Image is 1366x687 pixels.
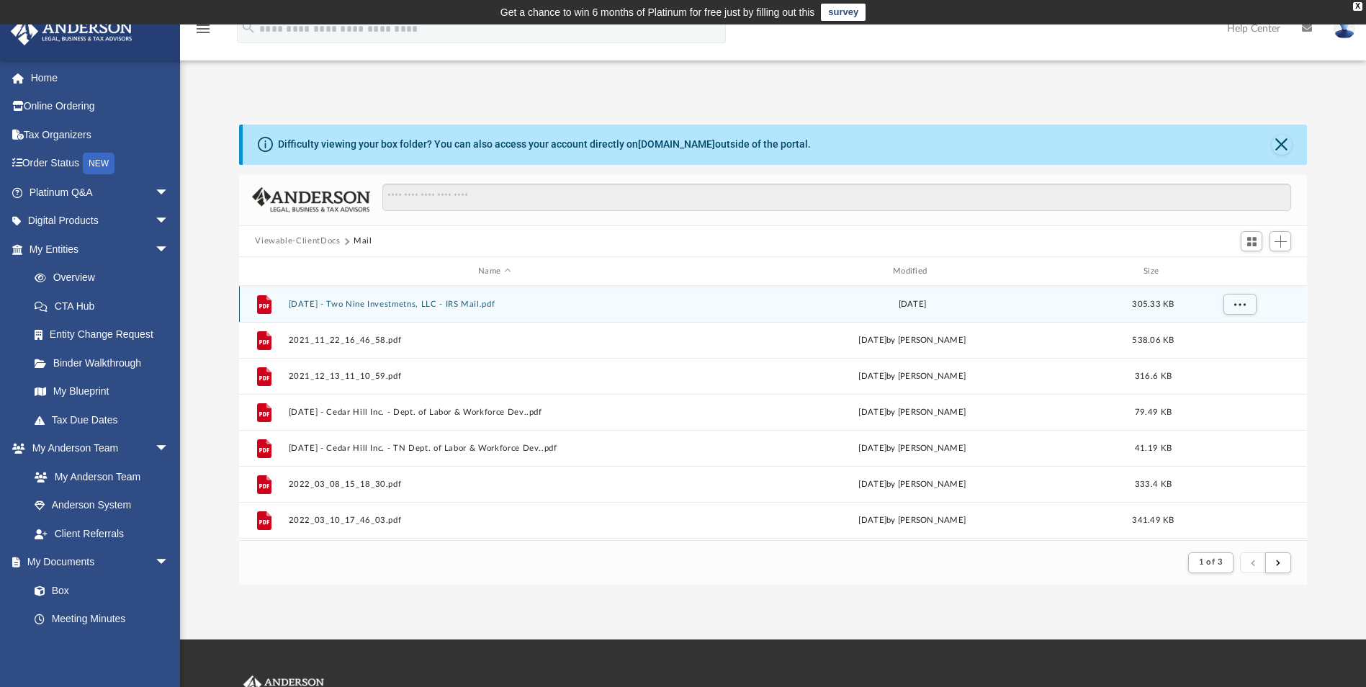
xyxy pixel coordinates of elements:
[1188,552,1234,572] button: 1 of 3
[155,548,184,578] span: arrow_drop_down
[706,514,1118,527] div: [DATE] by [PERSON_NAME]
[706,334,1118,347] div: [DATE] by [PERSON_NAME]
[83,153,114,174] div: NEW
[194,20,212,37] i: menu
[20,491,184,520] a: Anderson System
[1270,231,1291,251] button: Add
[289,444,701,453] button: [DATE] - Cedar Hill Inc. - TN Dept. of Labor & Workforce Dev..pdf
[239,286,1306,540] div: grid
[10,235,191,264] a: My Entitiesarrow_drop_down
[20,633,176,662] a: Forms Library
[706,406,1118,419] div: [DATE] by [PERSON_NAME]
[1133,516,1174,524] span: 341.49 KB
[10,149,191,179] a: Order StatusNEW
[20,519,184,548] a: Client Referrals
[1133,336,1174,344] span: 538.06 KB
[10,92,191,121] a: Online Ordering
[288,265,700,278] div: Name
[706,370,1118,383] div: [DATE] by [PERSON_NAME]
[10,434,184,463] a: My Anderson Teamarrow_drop_down
[10,178,191,207] a: Platinum Q&Aarrow_drop_down
[289,300,701,309] button: [DATE] - Two Nine Investmetns, LLC - IRS Mail.pdf
[20,605,184,634] a: Meeting Minutes
[155,235,184,264] span: arrow_drop_down
[1272,135,1292,155] button: Close
[289,480,701,489] button: 2022_03_08_15_18_30.pdf
[382,184,1291,211] input: Search files and folders
[1133,300,1174,308] span: 305.33 KB
[10,207,191,235] a: Digital Productsarrow_drop_down
[20,405,191,434] a: Tax Due Dates
[500,4,815,21] div: Get a chance to win 6 months of Platinum for free just by filling out this
[255,235,340,248] button: Viewable-ClientDocs
[706,478,1118,491] div: [DATE] by [PERSON_NAME]
[638,138,715,150] a: [DOMAIN_NAME]
[821,4,866,21] a: survey
[20,462,176,491] a: My Anderson Team
[1334,18,1355,39] img: User Pic
[10,120,191,149] a: Tax Organizers
[155,434,184,464] span: arrow_drop_down
[1135,372,1172,380] span: 316.6 KB
[289,336,701,345] button: 2021_11_22_16_46_58.pdf
[706,442,1118,455] div: [DATE] by [PERSON_NAME]
[10,63,191,92] a: Home
[246,265,282,278] div: id
[155,207,184,236] span: arrow_drop_down
[194,27,212,37] a: menu
[706,265,1118,278] div: Modified
[20,576,176,605] a: Box
[1241,231,1262,251] button: Switch to Grid View
[20,377,184,406] a: My Blueprint
[1223,294,1257,315] button: More options
[20,264,191,292] a: Overview
[289,408,701,417] button: [DATE] - Cedar Hill Inc. - Dept. of Labor & Workforce Dev..pdf
[278,137,811,152] div: Difficulty viewing your box folder? You can also access your account directly on outside of the p...
[1135,480,1172,488] span: 333.4 KB
[20,320,191,349] a: Entity Change Request
[706,298,1118,311] div: [DATE]
[1125,265,1182,278] div: Size
[10,548,184,577] a: My Documentsarrow_drop_down
[20,349,191,377] a: Binder Walkthrough
[241,19,256,35] i: search
[20,292,191,320] a: CTA Hub
[1135,444,1172,452] span: 41.19 KB
[289,516,701,525] button: 2022_03_10_17_46_03.pdf
[1199,558,1223,566] span: 1 of 3
[1135,408,1172,416] span: 79.49 KB
[6,17,137,45] img: Anderson Advisors Platinum Portal
[354,235,372,248] button: Mail
[1189,265,1290,278] div: id
[1353,2,1362,11] div: close
[289,372,701,381] button: 2021_12_13_11_10_59.pdf
[155,178,184,207] span: arrow_drop_down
